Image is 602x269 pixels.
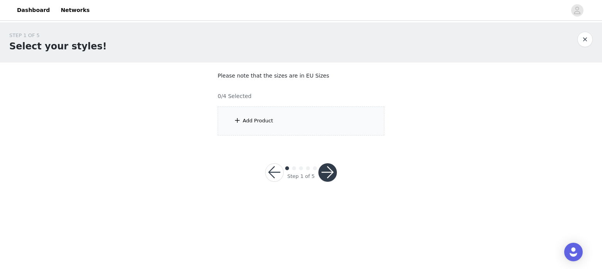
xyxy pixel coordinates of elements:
h1: Select your styles! [9,39,107,53]
div: Open Intercom Messenger [564,243,583,261]
h4: 0/4 Selected [218,92,252,100]
a: Networks [56,2,94,19]
p: Please note that the sizes are in EU Sizes [218,72,384,80]
div: Step 1 of 5 [287,173,315,180]
div: Add Product [243,117,273,125]
div: STEP 1 OF 5 [9,32,107,39]
div: avatar [573,4,581,17]
a: Dashboard [12,2,54,19]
